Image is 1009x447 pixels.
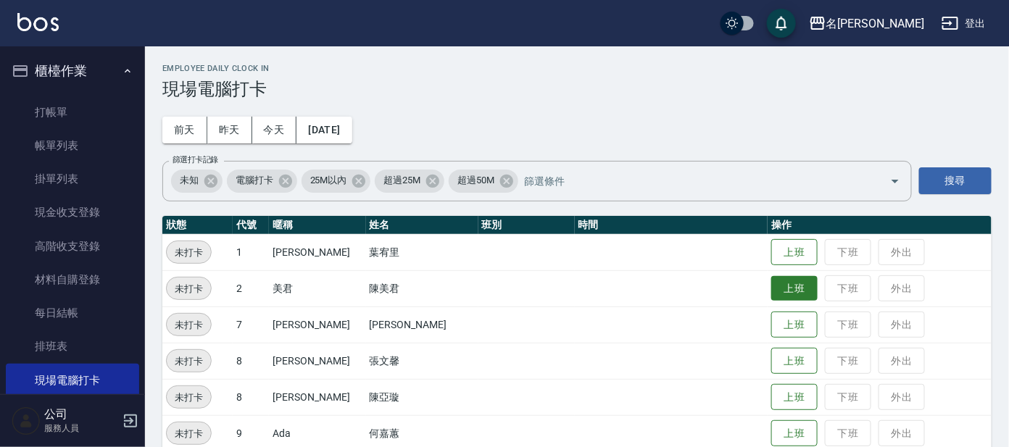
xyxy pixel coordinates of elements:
button: [DATE] [296,117,352,143]
h2: Employee Daily Clock In [162,64,992,73]
button: 今天 [252,117,297,143]
span: 未打卡 [167,281,211,296]
a: 每日結帳 [6,296,139,330]
h5: 公司 [44,407,118,422]
button: 昨天 [207,117,252,143]
button: save [767,9,796,38]
button: 上班 [771,239,818,266]
th: 班別 [478,216,575,235]
a: 掛單列表 [6,162,139,196]
div: 超過25M [375,170,444,193]
td: 張文馨 [366,343,478,379]
button: 上班 [771,384,818,411]
div: 未知 [171,170,223,193]
a: 材料自購登錄 [6,263,139,296]
td: 2 [233,270,269,306]
td: 陳美君 [366,270,478,306]
span: 電腦打卡 [227,173,282,188]
span: 未打卡 [167,390,211,405]
button: 前天 [162,117,207,143]
img: Person [12,406,41,435]
span: 未打卡 [167,317,211,333]
button: 櫃檯作業 [6,52,139,90]
td: 葉宥里 [366,234,478,270]
th: 暱稱 [269,216,365,235]
td: 8 [233,379,269,415]
td: [PERSON_NAME] [269,234,365,270]
td: 美君 [269,270,365,306]
button: Open [884,170,907,193]
button: 名[PERSON_NAME] [803,9,930,38]
td: 7 [233,306,269,343]
h3: 現場電腦打卡 [162,79,992,99]
td: [PERSON_NAME] [269,343,365,379]
a: 帳單列表 [6,129,139,162]
span: 未打卡 [167,354,211,369]
button: 上班 [771,348,818,375]
button: 搜尋 [919,167,992,194]
input: 篩選條件 [520,168,865,193]
label: 篩選打卡記錄 [173,154,218,165]
a: 打帳單 [6,96,139,129]
div: 電腦打卡 [227,170,297,193]
th: 代號 [233,216,269,235]
div: 名[PERSON_NAME] [826,14,924,33]
p: 服務人員 [44,422,118,435]
td: [PERSON_NAME] [269,379,365,415]
a: 現金收支登錄 [6,196,139,229]
td: [PERSON_NAME] [366,306,478,343]
th: 時間 [575,216,768,235]
th: 姓名 [366,216,478,235]
th: 操作 [768,216,992,235]
td: 8 [233,343,269,379]
th: 狀態 [162,216,233,235]
td: 陳亞璇 [366,379,478,415]
span: 超過50M [449,173,503,188]
a: 高階收支登錄 [6,230,139,263]
div: 25M以內 [302,170,371,193]
a: 排班表 [6,330,139,363]
button: 上班 [771,312,818,338]
span: 25M以內 [302,173,356,188]
div: 超過50M [449,170,518,193]
a: 現場電腦打卡 [6,364,139,397]
button: 上班 [771,276,818,301]
span: 未打卡 [167,426,211,441]
img: Logo [17,13,59,31]
button: 登出 [936,10,992,37]
span: 未打卡 [167,245,211,260]
button: 上班 [771,420,818,447]
span: 未知 [171,173,207,188]
td: 1 [233,234,269,270]
span: 超過25M [375,173,429,188]
td: [PERSON_NAME] [269,306,365,343]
